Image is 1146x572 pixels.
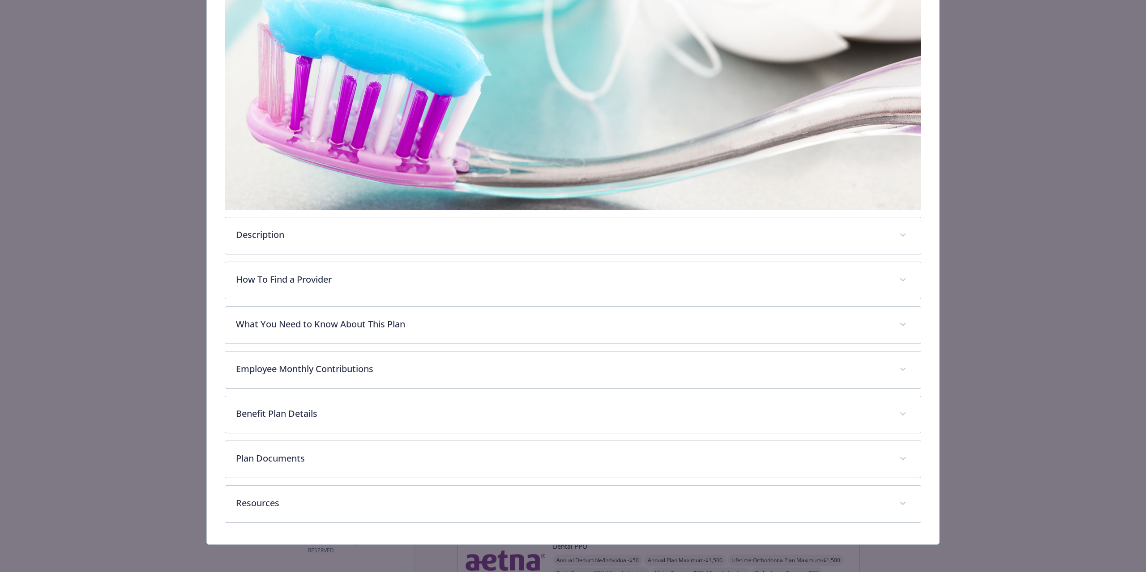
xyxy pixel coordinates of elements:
p: Benefit Plan Details [236,407,889,420]
div: Description [225,217,921,254]
p: What You Need to Know About This Plan [236,318,889,331]
div: Employee Monthly Contributions [225,352,921,388]
p: Employee Monthly Contributions [236,362,889,376]
p: Description [236,228,889,242]
div: How To Find a Provider [225,262,921,299]
p: Plan Documents [236,452,889,465]
div: Resources [225,486,921,522]
div: Plan Documents [225,441,921,478]
div: What You Need to Know About This Plan [225,307,921,343]
p: How To Find a Provider [236,273,889,286]
div: Benefit Plan Details [225,396,921,433]
p: Resources [236,496,889,510]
